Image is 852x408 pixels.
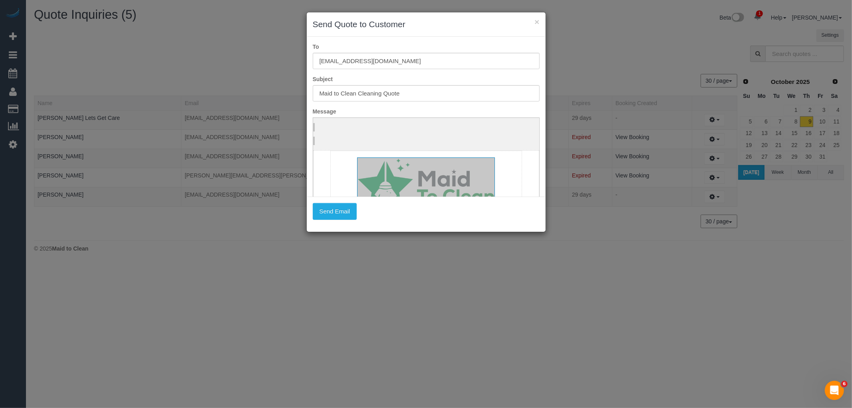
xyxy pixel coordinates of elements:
button: × [534,18,539,26]
label: To [307,43,546,51]
input: To [313,53,540,69]
h3: Send Quote to Customer [313,18,540,30]
iframe: Intercom live chat [825,381,844,400]
label: Subject [307,75,546,83]
iframe: Rich Text Editor, editor1 [313,118,539,243]
button: Send Email [313,203,357,220]
input: Subject [313,85,540,102]
span: 6 [841,381,848,387]
label: Message [307,107,546,115]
